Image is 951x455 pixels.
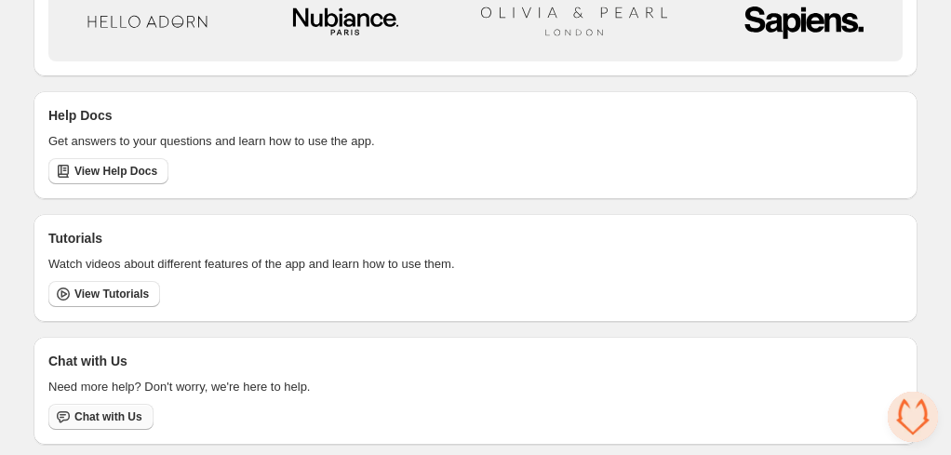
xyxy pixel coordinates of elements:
p: Help Docs [48,106,112,125]
button: Chat with Us [48,404,154,430]
p: Get answers to your questions and learn how to use the app. [48,132,375,151]
p: Tutorials [48,229,102,248]
span: View Help Docs [74,164,157,179]
a: Open chat [888,392,938,442]
p: Need more help? Don't worry, we're here to help. [48,378,310,396]
p: Chat with Us [48,352,127,370]
span: View Tutorials [74,287,149,301]
p: Watch videos about different features of the app and learn how to use them. [48,255,455,274]
a: View Help Docs [48,158,168,184]
span: Chat with Us [74,409,142,424]
a: View Tutorials [48,281,160,307]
